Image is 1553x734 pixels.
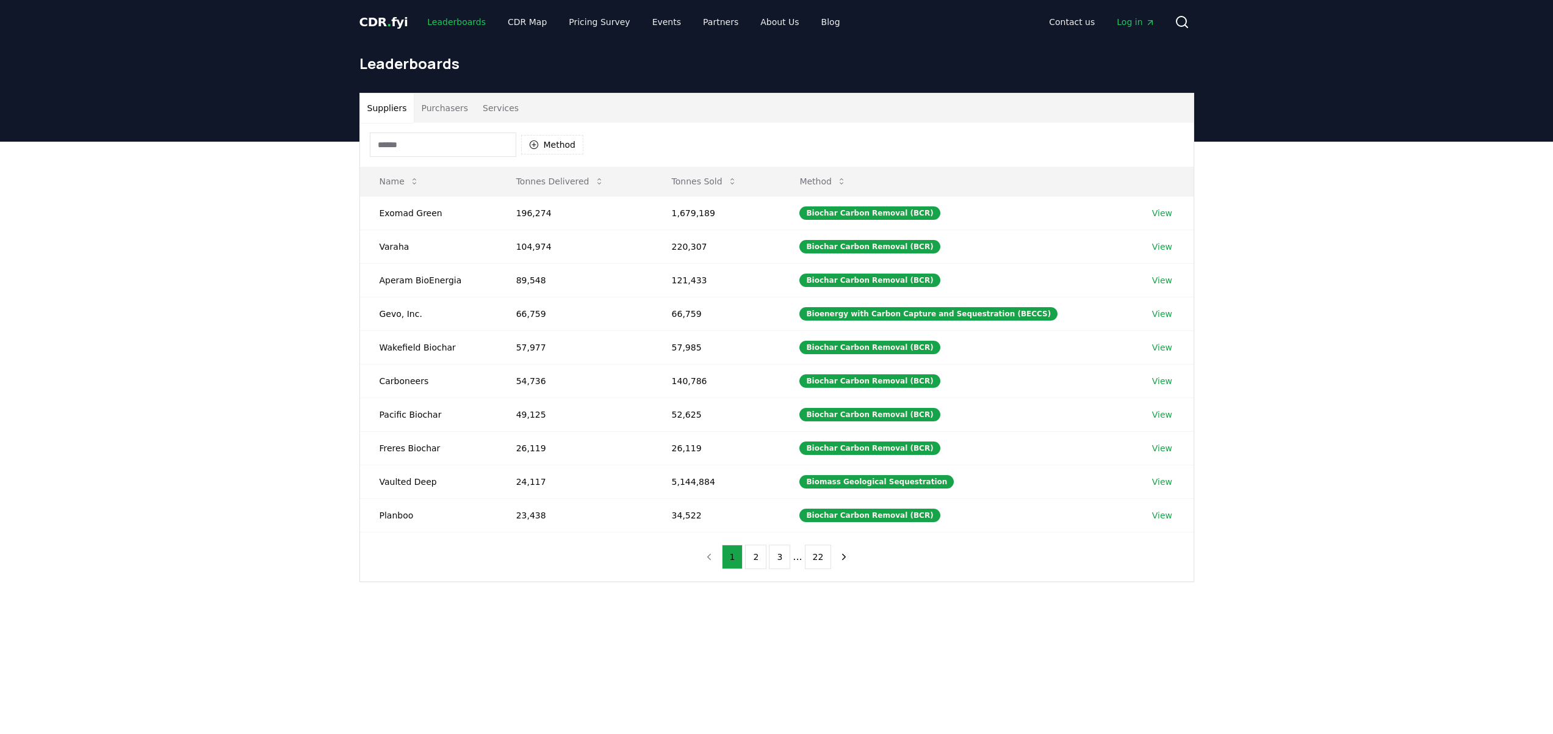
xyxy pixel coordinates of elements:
span: Log in [1117,16,1155,28]
a: Events [643,11,691,33]
td: 1,679,189 [652,196,780,230]
nav: Main [1039,11,1164,33]
a: View [1152,476,1172,488]
button: Suppliers [360,93,414,123]
td: Aperam BioEnergia [360,263,497,297]
td: 34,522 [652,498,780,532]
a: CDR Map [498,11,557,33]
a: About Us [751,11,809,33]
td: 24,117 [497,465,652,498]
li: ... [793,550,802,564]
td: 57,977 [497,330,652,364]
button: Services [475,93,526,123]
div: Biochar Carbon Removal (BCR) [799,274,940,287]
button: Method [790,169,856,194]
span: . [387,15,391,29]
td: Varaha [360,230,497,263]
td: Carboneers [360,364,497,398]
td: 66,759 [652,297,780,330]
td: 140,786 [652,364,780,398]
button: Tonnes Delivered [506,169,614,194]
button: 22 [805,545,832,569]
td: 26,119 [652,431,780,465]
a: View [1152,375,1172,387]
td: Pacific Biochar [360,398,497,431]
td: Freres Biochar [360,431,497,465]
button: Tonnes Sold [662,169,747,194]
td: Exomad Green [360,196,497,230]
td: 196,274 [497,196,652,230]
td: Vaulted Deep [360,465,497,498]
a: View [1152,409,1172,421]
div: Biochar Carbon Removal (BCR) [799,408,940,421]
a: View [1152,241,1172,253]
td: 26,119 [497,431,652,465]
button: next page [834,545,854,569]
td: 57,985 [652,330,780,364]
td: Planboo [360,498,497,532]
td: 49,125 [497,398,652,431]
td: Wakefield Biochar [360,330,497,364]
td: 54,736 [497,364,652,398]
button: 3 [769,545,790,569]
td: 52,625 [652,398,780,431]
a: View [1152,207,1172,219]
button: Purchasers [414,93,475,123]
a: Leaderboards [417,11,495,33]
a: View [1152,308,1172,320]
td: Gevo, Inc. [360,297,497,330]
h1: Leaderboards [359,54,1194,73]
a: View [1152,509,1172,521]
nav: Main [417,11,849,33]
div: Biochar Carbon Removal (BCR) [799,206,940,220]
a: Pricing Survey [559,11,640,33]
button: 1 [722,545,743,569]
td: 104,974 [497,230,652,263]
a: View [1152,341,1172,354]
a: View [1152,442,1172,454]
div: Biochar Carbon Removal (BCR) [799,441,940,455]
td: 5,144,884 [652,465,780,498]
a: CDR.fyi [359,13,408,31]
div: Biomass Geological Sequestration [799,475,954,489]
a: Log in [1107,11,1164,33]
button: 2 [745,545,766,569]
button: Name [370,169,429,194]
div: Biochar Carbon Removal (BCR) [799,509,940,522]
td: 89,548 [497,263,652,297]
a: View [1152,274,1172,286]
td: 66,759 [497,297,652,330]
div: Biochar Carbon Removal (BCR) [799,240,940,253]
a: Partners [693,11,748,33]
div: Biochar Carbon Removal (BCR) [799,374,940,388]
span: CDR fyi [359,15,408,29]
div: Biochar Carbon Removal (BCR) [799,341,940,354]
div: Bioenergy with Carbon Capture and Sequestration (BECCS) [799,307,1058,321]
a: Blog [812,11,850,33]
td: 220,307 [652,230,780,263]
td: 121,433 [652,263,780,297]
td: 23,438 [497,498,652,532]
a: Contact us [1039,11,1104,33]
button: Method [521,135,584,154]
